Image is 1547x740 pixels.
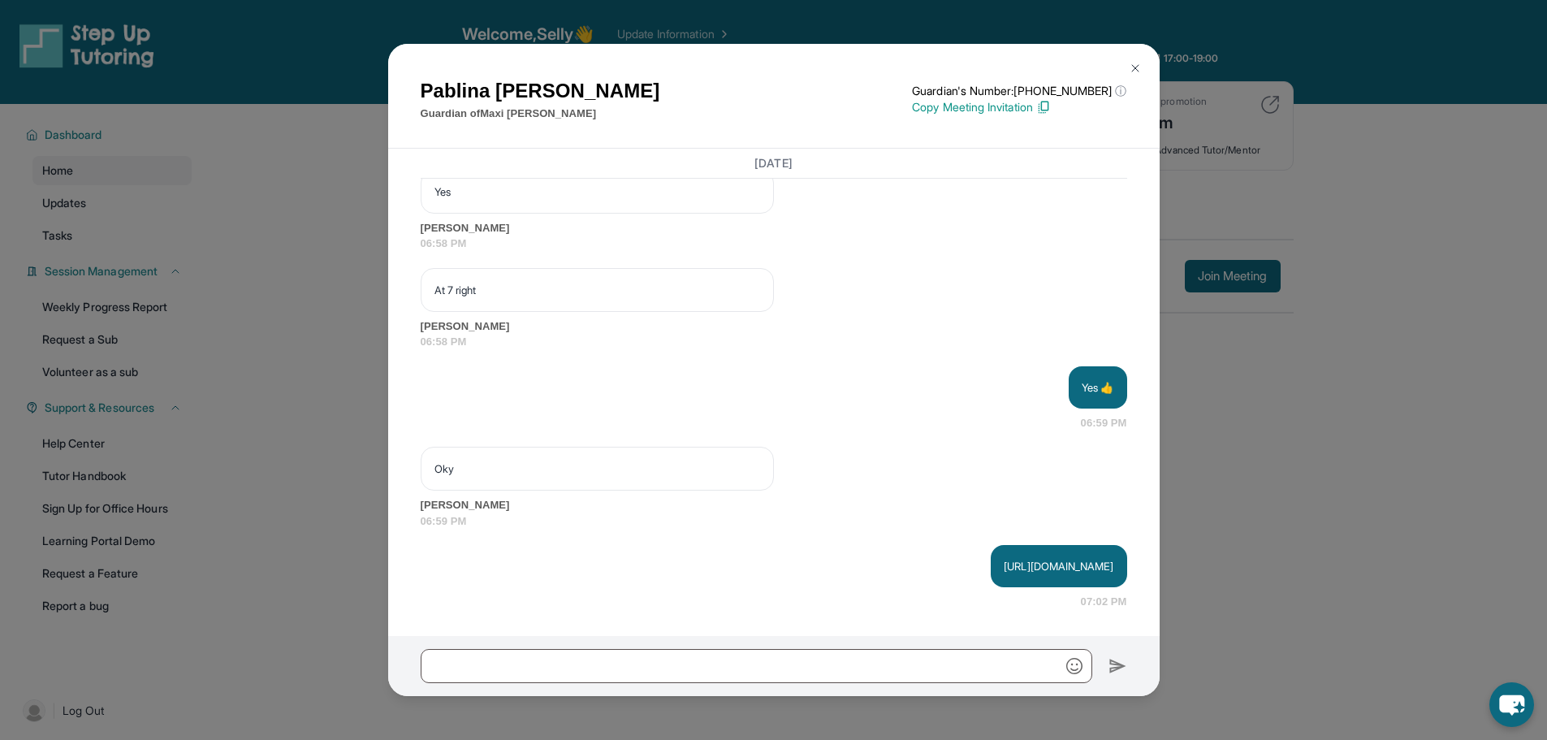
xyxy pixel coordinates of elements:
span: 07:02 PM [1081,594,1127,610]
p: Guardian of Maxi [PERSON_NAME] [421,106,660,122]
p: Copy Meeting Invitation [912,99,1126,115]
h3: [DATE] [421,155,1127,171]
button: chat-button [1489,682,1534,727]
img: Close Icon [1129,62,1142,75]
img: Send icon [1108,656,1127,676]
p: Oky [434,461,760,477]
img: Copy Icon [1036,100,1051,115]
p: At 7 right [434,282,760,298]
span: 06:59 PM [1081,415,1127,431]
span: 06:59 PM [421,513,1127,530]
p: Yes [434,184,760,200]
p: Yes 👍 [1082,379,1113,396]
p: Guardian's Number: [PHONE_NUMBER] [912,83,1126,99]
span: 06:58 PM [421,236,1127,252]
p: [URL][DOMAIN_NAME] [1004,558,1113,574]
span: 06:58 PM [421,334,1127,350]
span: ⓘ [1115,83,1126,99]
span: [PERSON_NAME] [421,318,1127,335]
span: [PERSON_NAME] [421,220,1127,236]
span: [PERSON_NAME] [421,497,1127,513]
img: Emoji [1066,658,1082,674]
h1: Pablina [PERSON_NAME] [421,76,660,106]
